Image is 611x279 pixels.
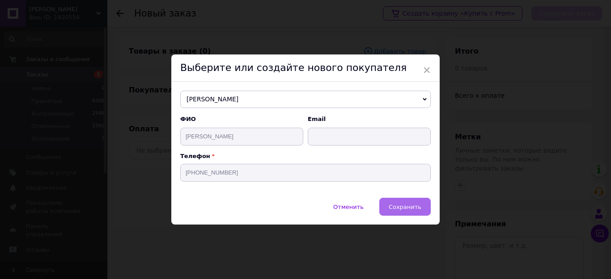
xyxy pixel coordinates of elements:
p: Телефон [180,153,431,159]
span: × [423,62,431,78]
button: Сохранить [379,198,431,216]
button: Отменить [324,198,373,216]
input: +38 096 0000000 [180,164,431,182]
span: Email [308,115,431,123]
span: ФИО [180,115,303,123]
div: Выберите или создайте нового покупателя [171,54,440,82]
span: Отменить [333,204,364,210]
span: [PERSON_NAME] [180,91,431,108]
span: Сохранить [389,204,421,210]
